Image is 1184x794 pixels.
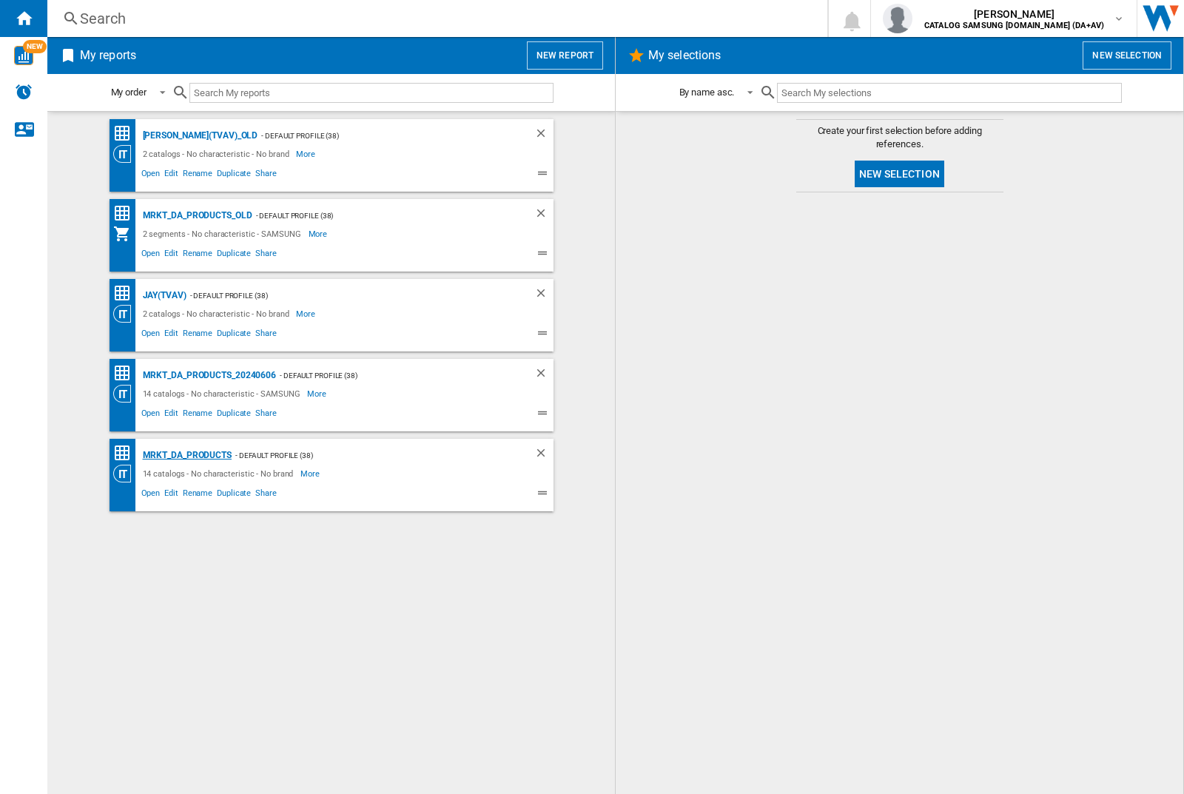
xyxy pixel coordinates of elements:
[777,83,1121,103] input: Search My selections
[162,166,181,184] span: Edit
[23,40,47,53] span: NEW
[855,161,944,187] button: New selection
[534,286,554,305] div: Delete
[162,406,181,424] span: Edit
[113,145,139,163] div: Category View
[534,127,554,145] div: Delete
[534,446,554,465] div: Delete
[296,145,317,163] span: More
[276,366,504,385] div: - Default profile (38)
[162,246,181,264] span: Edit
[186,286,505,305] div: - Default profile (38)
[15,83,33,101] img: alerts-logo.svg
[139,225,309,243] div: 2 segments - No characteristic - SAMSUNG
[215,326,253,344] span: Duplicate
[253,486,279,504] span: Share
[679,87,735,98] div: By name asc.
[139,385,308,403] div: 14 catalogs - No characteristic - SAMSUNG
[215,246,253,264] span: Duplicate
[189,83,554,103] input: Search My reports
[300,465,322,482] span: More
[113,385,139,403] div: Category View
[252,206,505,225] div: - Default profile (38)
[645,41,724,70] h2: My selections
[80,8,789,29] div: Search
[113,444,139,462] div: Price Matrix
[139,446,232,465] div: MRKT_DA_PRODUCTS
[215,486,253,504] span: Duplicate
[309,225,330,243] span: More
[113,364,139,383] div: Price Matrix
[14,46,33,65] img: wise-card.svg
[181,166,215,184] span: Rename
[1083,41,1171,70] button: New selection
[113,465,139,482] div: Category View
[113,225,139,243] div: My Assortment
[253,326,279,344] span: Share
[139,465,301,482] div: 14 catalogs - No characteristic - No brand
[139,206,252,225] div: MRKT_DA_PRODUCTS_OLD
[534,366,554,385] div: Delete
[139,406,163,424] span: Open
[796,124,1003,151] span: Create your first selection before adding references.
[924,21,1104,30] b: CATALOG SAMSUNG [DOMAIN_NAME] (DA+AV)
[113,124,139,143] div: Price Matrix
[215,406,253,424] span: Duplicate
[139,166,163,184] span: Open
[307,385,329,403] span: More
[139,246,163,264] span: Open
[139,366,277,385] div: MRKT_DA_PRODUCTS_20240606
[111,87,147,98] div: My order
[113,305,139,323] div: Category View
[924,7,1104,21] span: [PERSON_NAME]
[181,406,215,424] span: Rename
[181,486,215,504] span: Rename
[139,305,297,323] div: 2 catalogs - No characteristic - No brand
[253,406,279,424] span: Share
[534,206,554,225] div: Delete
[258,127,504,145] div: - Default profile (38)
[215,166,253,184] span: Duplicate
[113,284,139,303] div: Price Matrix
[527,41,603,70] button: New report
[139,127,258,145] div: [PERSON_NAME](TVAV)_old
[139,326,163,344] span: Open
[162,486,181,504] span: Edit
[181,246,215,264] span: Rename
[139,286,186,305] div: JAY(TVAV)
[77,41,139,70] h2: My reports
[139,145,297,163] div: 2 catalogs - No characteristic - No brand
[296,305,317,323] span: More
[253,246,279,264] span: Share
[181,326,215,344] span: Rename
[253,166,279,184] span: Share
[883,4,912,33] img: profile.jpg
[139,486,163,504] span: Open
[162,326,181,344] span: Edit
[113,204,139,223] div: Price Matrix
[232,446,505,465] div: - Default profile (38)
